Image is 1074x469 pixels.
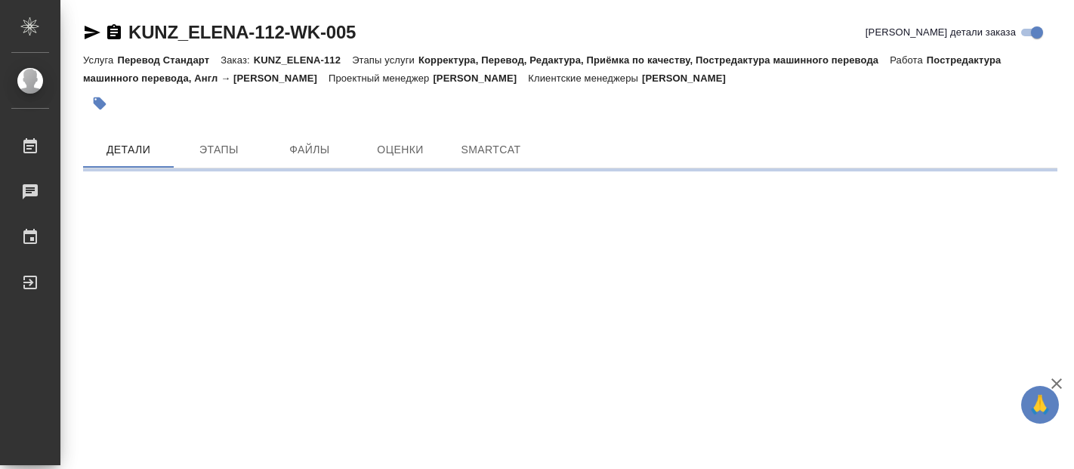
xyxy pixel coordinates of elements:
[866,25,1016,40] span: [PERSON_NAME] детали заказа
[1027,389,1053,421] span: 🙏
[105,23,123,42] button: Скопировать ссылку
[455,140,527,159] span: SmartCat
[221,54,253,66] p: Заказ:
[273,140,346,159] span: Файлы
[254,54,352,66] p: KUNZ_ELENA-112
[83,87,116,120] button: Добавить тэг
[528,73,642,84] p: Клиентские менеджеры
[352,54,418,66] p: Этапы услуги
[128,22,356,42] a: KUNZ_ELENA-112-WK-005
[364,140,437,159] span: Оценки
[1021,386,1059,424] button: 🙏
[329,73,433,84] p: Проектный менеджер
[642,73,737,84] p: [PERSON_NAME]
[117,54,221,66] p: Перевод Стандарт
[418,54,890,66] p: Корректура, Перевод, Редактура, Приёмка по качеству, Постредактура машинного перевода
[433,73,528,84] p: [PERSON_NAME]
[890,54,927,66] p: Работа
[83,23,101,42] button: Скопировать ссылку для ЯМессенджера
[83,54,117,66] p: Услуга
[183,140,255,159] span: Этапы
[92,140,165,159] span: Детали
